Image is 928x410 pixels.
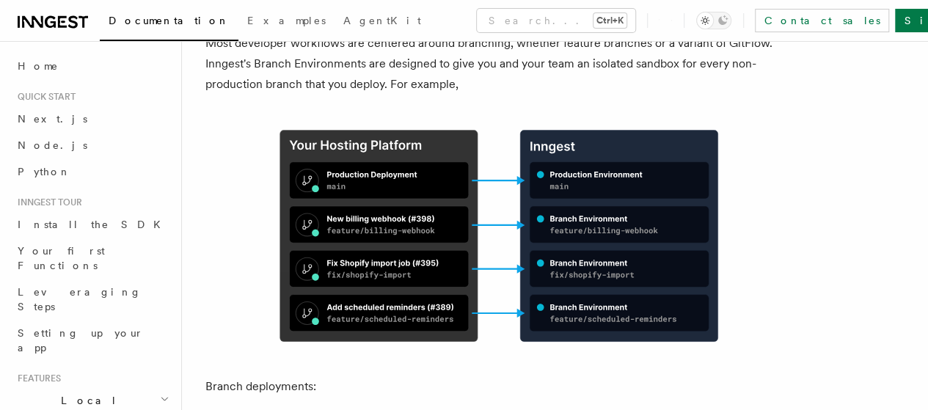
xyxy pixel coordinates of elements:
p: Branch deployments: [205,376,792,397]
a: Your first Functions [12,238,172,279]
span: Quick start [12,91,76,103]
button: Toggle dark mode [696,12,731,29]
span: Setting up your app [18,327,144,354]
span: Home [18,59,59,73]
span: Your first Functions [18,245,105,271]
a: Next.js [12,106,172,132]
span: Examples [247,15,326,26]
a: Examples [238,4,335,40]
a: AgentKit [335,4,430,40]
span: Python [18,166,71,177]
a: Setting up your app [12,320,172,361]
kbd: Ctrl+K [593,13,626,28]
a: Install the SDK [12,211,172,238]
p: Most developer workflows are centered around branching, whether feature branches or a variant of ... [205,33,792,95]
span: Next.js [18,113,87,125]
span: Install the SDK [18,219,169,230]
span: Documentation [109,15,230,26]
button: Search...Ctrl+K [477,9,635,32]
img: Branch Environments mapping to your hosting platform's deployment previews [205,118,792,353]
a: Contact sales [755,9,889,32]
span: AgentKit [343,15,421,26]
span: Features [12,373,61,384]
a: Node.js [12,132,172,158]
a: Python [12,158,172,185]
a: Documentation [100,4,238,41]
a: Leveraging Steps [12,279,172,320]
a: Home [12,53,172,79]
span: Node.js [18,139,87,151]
span: Leveraging Steps [18,286,142,312]
span: Inngest tour [12,197,82,208]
